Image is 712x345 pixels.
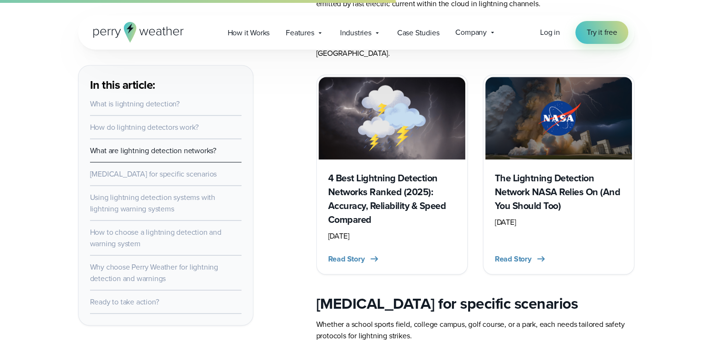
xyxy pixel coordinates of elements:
span: Case Studies [397,27,440,39]
a: What are lightning detection networks? [90,145,216,156]
a: How it Works [220,23,278,42]
h3: The Lightning Detection Network NASA Relies On (And You Should Too) [495,171,622,212]
a: Using lightning detection systems with lightning warning systems [90,191,215,214]
a: Log in [540,27,560,38]
a: Why choose Perry Weather for lightning detection and warnings [90,261,218,283]
a: Lightning Detection Networks Ranked 4 Best Lightning Detection Networks Ranked (2025): Accuracy, ... [316,74,468,274]
img: Lightning Detection Networks Ranked [319,77,465,159]
span: Read Story [328,253,365,264]
button: Read Story [328,253,380,264]
span: How it Works [228,27,270,39]
a: How do lightning detectors work? [90,121,199,132]
button: Read Story [495,253,547,264]
a: [MEDICAL_DATA] for specific scenarios [90,168,217,179]
h3: In this article: [90,77,241,92]
a: Case Studies [389,23,448,42]
img: NASA lightning National lightning detection network [485,77,632,159]
p: Whether a school sports field, college campus, golf course, or a park, each needs tailored safety... [316,318,634,341]
a: What is lightning detection? [90,98,180,109]
h2: [MEDICAL_DATA] for specific scenarios [316,293,634,313]
h3: 4 Best Lightning Detection Networks Ranked (2025): Accuracy, Reliability & Speed Compared [328,171,456,226]
span: Read Story [495,253,531,264]
div: [DATE] [495,216,622,228]
div: [DATE] [328,230,456,241]
span: Features [286,27,314,39]
div: slideshow [316,74,634,274]
a: NASA lightning National lightning detection network The Lightning Detection Network NASA Relies O... [483,74,634,274]
a: Ready to take action? [90,296,159,307]
a: Try it free [575,21,629,44]
span: Industries [340,27,371,39]
span: Try it free [587,27,617,38]
a: How to choose a lightning detection and warning system [90,226,221,249]
span: Company [455,27,487,38]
